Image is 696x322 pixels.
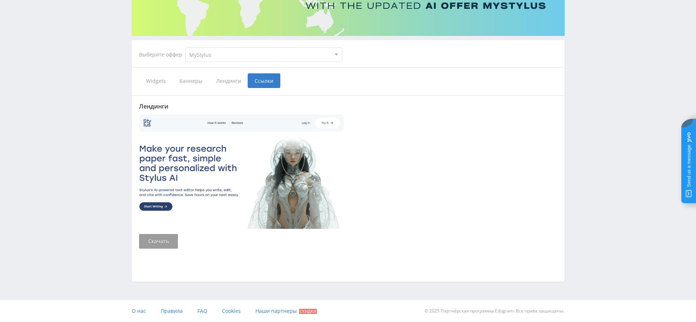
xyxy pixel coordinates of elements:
[222,300,241,322] a: Cookies
[197,300,207,322] a: FAQ
[351,300,564,322] div: © 2025 Партнёрская программа Edugram. Все права защищены.
[161,307,183,314] span: Правила
[132,300,146,322] a: О нас
[255,307,297,314] span: Наши партнеры
[132,307,146,314] span: О нас
[139,113,345,229] img: stylus-land1.png
[248,73,280,88] span: Ссылки
[197,307,207,314] span: FAQ
[209,73,248,88] span: Лендинги
[299,309,317,314] span: Скидки
[255,300,317,322] a: Наши партнеры Скидки
[139,234,178,249] a: Скачать
[139,73,172,88] span: Widgets
[172,73,209,88] span: Баннеры
[161,300,183,322] a: Правила
[222,307,241,314] span: Cookies
[139,103,557,110] div: Лендинги
[139,52,185,58] div: Выберите оффер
